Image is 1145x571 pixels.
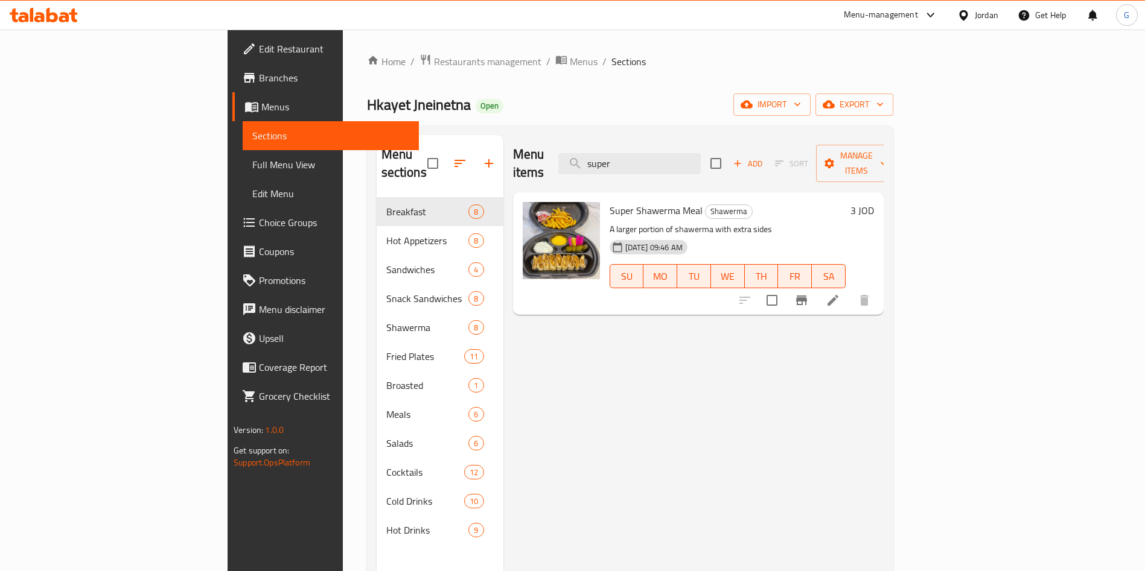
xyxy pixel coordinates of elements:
[386,233,469,248] span: Hot Appetizers
[464,349,483,364] div: items
[523,202,600,279] img: Super Shawerma Meal
[261,99,409,114] span: Menus
[252,157,409,172] span: Full Menu View
[468,436,483,450] div: items
[469,322,483,333] span: 8
[759,288,785,313] span: Select to update
[386,436,469,450] span: Salads
[677,264,711,288] button: TU
[469,409,483,420] span: 6
[469,264,483,276] span: 4
[259,360,409,374] span: Coverage Report
[706,204,752,218] span: Shawerma
[611,54,646,69] span: Sections
[729,154,767,173] span: Add item
[716,268,740,285] span: WE
[850,202,874,219] h6: 3 JOD
[259,273,409,288] span: Promotions
[468,262,483,277] div: items
[234,455,310,470] a: Support.OpsPlatform
[386,494,465,508] span: Cold Drinks
[703,151,729,176] span: Select section
[377,313,503,342] div: Shawerma8
[377,197,503,226] div: Breakfast8
[386,349,465,364] span: Fried Plates
[826,148,887,178] span: Manage items
[259,42,409,56] span: Edit Restaurant
[468,378,483,393] div: items
[259,244,409,259] span: Coupons
[377,371,503,400] div: Broasted1
[850,286,879,315] button: delete
[232,382,419,411] a: Grocery Checklist
[243,121,419,150] a: Sections
[643,264,677,288] button: MO
[232,324,419,353] a: Upsell
[234,443,289,458] span: Get support on:
[243,150,419,179] a: Full Menu View
[377,400,503,429] div: Meals6
[377,284,503,313] div: Snack Sandwiches8
[265,422,284,438] span: 1.0.0
[975,8,998,22] div: Jordan
[826,293,840,308] a: Edit menu item
[767,154,816,173] span: Select section first
[610,222,846,237] p: A larger portion of shawerma with extra sides
[711,264,745,288] button: WE
[469,293,483,304] span: 8
[259,215,409,230] span: Choice Groups
[615,268,639,285] span: SU
[259,331,409,345] span: Upsell
[729,154,767,173] button: Add
[817,268,841,285] span: SA
[386,523,469,537] span: Hot Drinks
[243,179,419,208] a: Edit Menu
[476,101,503,111] span: Open
[234,422,263,438] span: Version:
[386,291,469,306] span: Snack Sandwiches
[815,93,893,116] button: export
[377,342,503,371] div: Fried Plates11
[377,458,503,487] div: Cocktails12
[386,378,469,393] span: Broasted
[377,429,503,458] div: Salads6
[555,54,598,69] a: Menus
[464,465,483,479] div: items
[465,351,483,362] span: 11
[468,407,483,421] div: items
[468,233,483,248] div: items
[259,302,409,317] span: Menu disclaimer
[386,320,469,335] span: Shawerma
[469,380,483,391] span: 1
[610,264,644,288] button: SU
[252,128,409,143] span: Sections
[232,34,419,63] a: Edit Restaurant
[445,149,474,178] span: Sort sections
[377,226,503,255] div: Hot Appetizers8
[386,465,465,479] span: Cocktails
[812,264,846,288] button: SA
[546,54,550,69] li: /
[419,54,541,69] a: Restaurants management
[732,157,764,171] span: Add
[476,99,503,113] div: Open
[750,268,774,285] span: TH
[386,407,469,421] span: Meals
[825,97,884,112] span: export
[465,467,483,478] span: 12
[745,264,779,288] button: TH
[386,262,469,277] div: Sandwiches
[468,320,483,335] div: items
[377,487,503,516] div: Cold Drinks10
[232,92,419,121] a: Menus
[682,268,706,285] span: TU
[705,204,753,219] div: Shawerma
[377,255,503,284] div: Sandwiches4
[783,268,807,285] span: FR
[377,516,503,544] div: Hot Drinks9
[469,525,483,536] span: 9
